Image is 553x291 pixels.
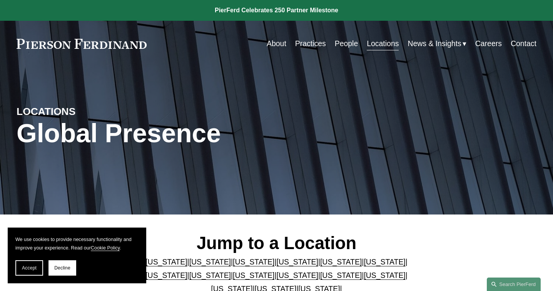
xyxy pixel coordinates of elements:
[320,258,362,266] a: [US_STATE]
[233,258,274,266] a: [US_STATE]
[145,271,187,279] a: [US_STATE]
[91,245,120,251] a: Cookie Policy
[15,235,139,253] p: We use cookies to provide necessary functionality and improve your experience. Read our .
[277,258,318,266] a: [US_STATE]
[145,258,187,266] a: [US_STATE]
[15,260,43,276] button: Accept
[125,233,428,254] h2: Jump to a Location
[8,228,146,283] section: Cookie banner
[320,271,362,279] a: [US_STATE]
[267,36,286,51] a: About
[511,36,536,51] a: Contact
[17,105,147,118] h4: LOCATIONS
[189,258,231,266] a: [US_STATE]
[22,265,37,271] span: Accept
[17,118,363,148] h1: Global Presence
[367,36,399,51] a: Locations
[48,260,76,276] button: Decline
[364,258,405,266] a: [US_STATE]
[295,36,326,51] a: Practices
[189,271,231,279] a: [US_STATE]
[335,36,358,51] a: People
[408,37,461,50] span: News & Insights
[408,36,466,51] a: folder dropdown
[277,271,318,279] a: [US_STATE]
[364,271,405,279] a: [US_STATE]
[233,271,274,279] a: [US_STATE]
[487,278,541,291] a: Search this site
[475,36,502,51] a: Careers
[54,265,70,271] span: Decline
